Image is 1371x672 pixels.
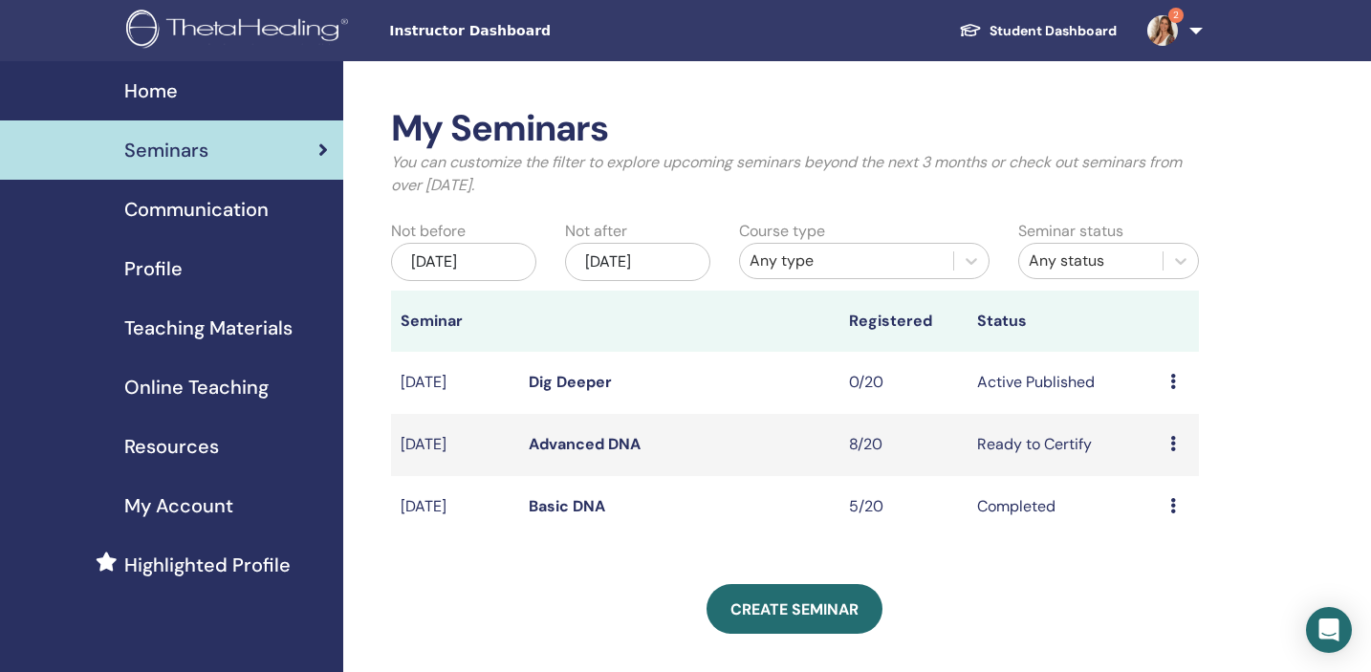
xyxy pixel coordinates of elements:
[1018,220,1123,243] label: Seminar status
[391,243,536,281] div: [DATE]
[565,243,710,281] div: [DATE]
[959,22,982,38] img: graduation-cap-white.svg
[391,151,1200,197] p: You can customize the filter to explore upcoming seminars beyond the next 3 months or check out s...
[391,107,1200,151] h2: My Seminars
[124,76,178,105] span: Home
[124,314,293,342] span: Teaching Materials
[391,291,519,352] th: Seminar
[944,13,1132,49] a: Student Dashboard
[1306,607,1352,653] div: Open Intercom Messenger
[968,291,1160,352] th: Status
[124,551,291,579] span: Highlighted Profile
[1147,15,1178,46] img: default.jpg
[968,414,1160,476] td: Ready to Certify
[124,136,208,164] span: Seminars
[529,496,605,516] a: Basic DNA
[389,21,676,41] span: Instructor Dashboard
[529,372,612,392] a: Dig Deeper
[968,352,1160,414] td: Active Published
[839,414,968,476] td: 8/20
[839,352,968,414] td: 0/20
[1029,249,1153,272] div: Any status
[124,254,183,283] span: Profile
[124,491,233,520] span: My Account
[750,249,944,272] div: Any type
[1168,8,1184,23] span: 2
[739,220,825,243] label: Course type
[124,373,269,401] span: Online Teaching
[124,195,269,224] span: Communication
[391,414,519,476] td: [DATE]
[565,220,627,243] label: Not after
[391,476,519,538] td: [DATE]
[126,10,355,53] img: logo.png
[968,476,1160,538] td: Completed
[529,434,641,454] a: Advanced DNA
[391,220,466,243] label: Not before
[839,476,968,538] td: 5/20
[391,352,519,414] td: [DATE]
[707,584,882,634] a: Create seminar
[730,599,859,619] span: Create seminar
[839,291,968,352] th: Registered
[124,432,219,461] span: Resources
